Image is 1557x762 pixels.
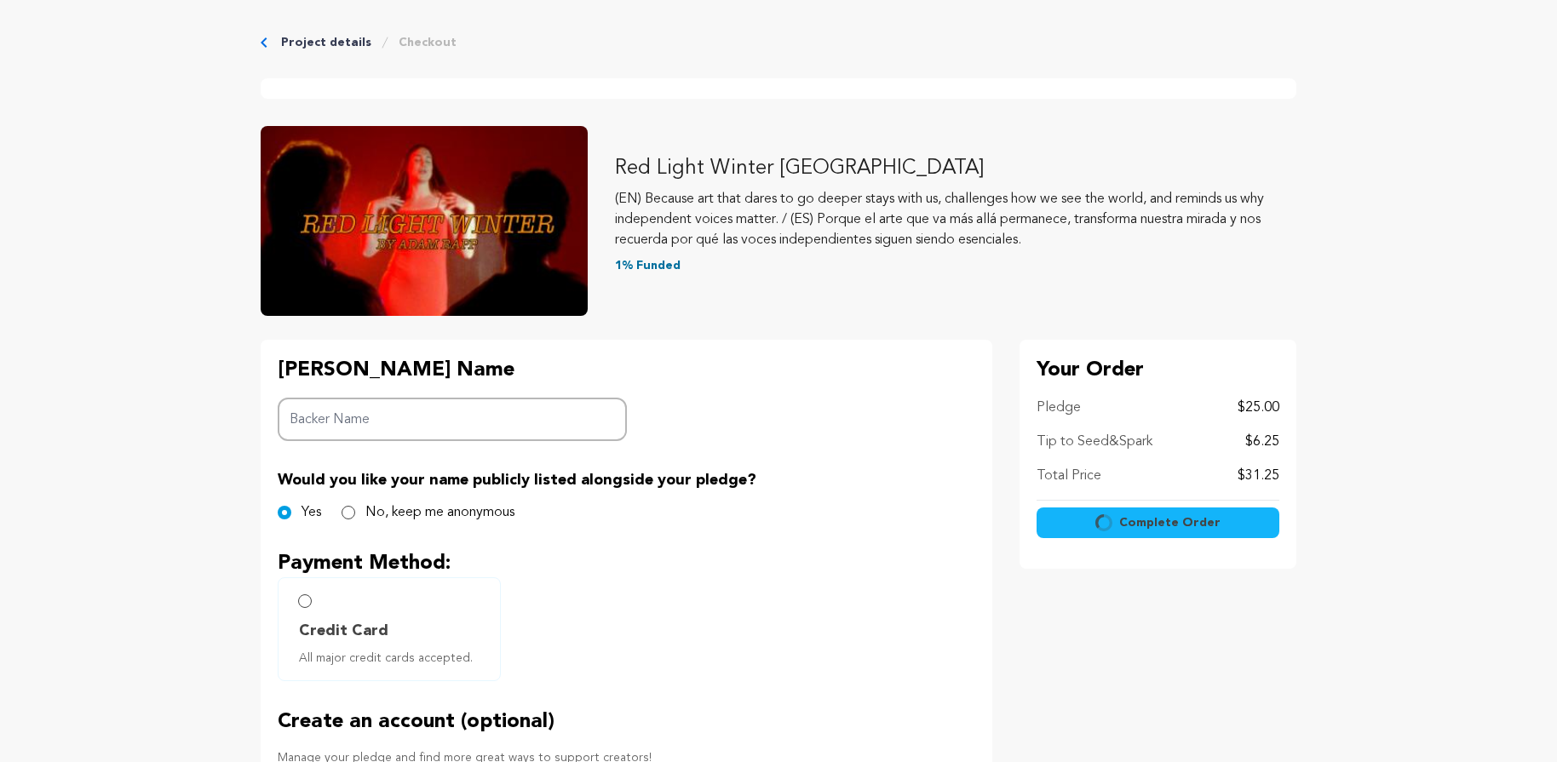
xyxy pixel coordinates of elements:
button: Complete Order [1037,507,1279,538]
p: [PERSON_NAME] Name [278,357,627,384]
p: Would you like your name publicly listed alongside your pledge? [278,468,975,492]
span: All major credit cards accepted. [299,650,486,667]
p: $31.25 [1238,466,1279,486]
p: 1% Funded [615,257,1296,274]
p: Tip to Seed&Spark [1037,432,1152,452]
p: Payment Method: [278,550,975,577]
a: Project details [281,34,371,51]
input: Backer Name [278,398,627,441]
span: Credit Card [299,619,388,643]
p: Total Price [1037,466,1101,486]
a: Checkout [399,34,457,51]
p: Your Order [1037,357,1279,384]
p: Red Light Winter [GEOGRAPHIC_DATA] [615,155,1296,182]
label: Yes [302,502,321,523]
label: No, keep me anonymous [365,502,514,523]
p: Create an account (optional) [278,708,975,736]
p: Pledge [1037,398,1081,418]
p: $6.25 [1245,432,1279,452]
p: $25.00 [1238,398,1279,418]
img: Red Light Winter Los Angeles image [261,126,588,316]
p: (EN) Because art that dares to go deeper stays with us, challenges how we see the world, and remi... [615,189,1296,250]
span: Complete Order [1119,514,1221,531]
div: Breadcrumb [261,34,1296,51]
